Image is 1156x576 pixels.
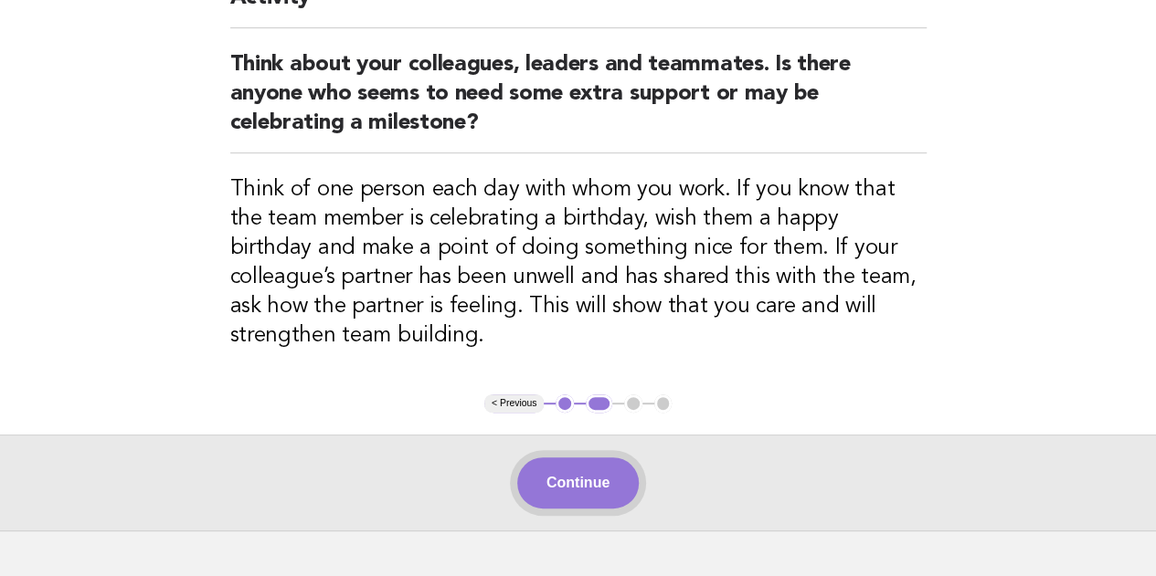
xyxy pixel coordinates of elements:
[484,394,544,413] button: < Previous
[230,50,927,153] h2: Think about your colleagues, leaders and teammates. Is there anyone who seems to need some extra ...
[517,457,639,508] button: Continue
[230,175,927,351] h3: Think of one person each day with whom you work. If you know that the team member is celebrating ...
[556,394,574,413] button: 1
[586,394,612,413] button: 2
